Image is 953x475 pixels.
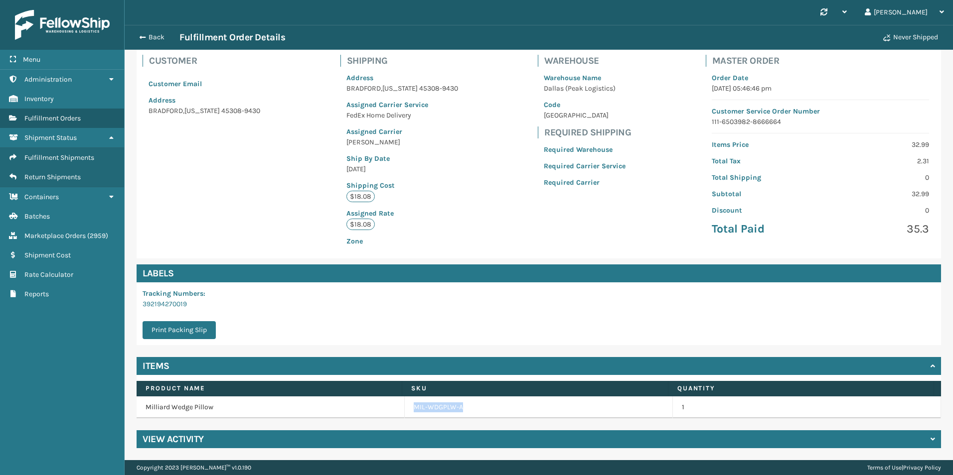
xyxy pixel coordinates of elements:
[24,290,49,298] span: Reports
[24,270,73,279] span: Rate Calculator
[712,139,814,150] p: Items Price
[346,153,458,164] p: Ship By Date
[712,83,929,94] p: [DATE] 05:46:46 pm
[677,384,925,393] label: Quantity
[24,251,71,259] span: Shipment Cost
[143,289,205,298] span: Tracking Numbers :
[826,222,929,237] p: 35.3
[712,172,814,183] p: Total Shipping
[544,83,626,94] p: Dallas (Peak Logistics)
[544,126,632,138] h4: Required Shipping
[712,55,935,67] h4: Master Order
[712,156,814,166] p: Total Tax
[414,402,463,412] a: MIL-WDGPLW-A
[149,55,266,67] h4: Customer
[346,100,458,110] p: Assigned Carrier Service
[673,396,941,418] td: 1
[143,300,187,308] a: 392194270019
[346,180,458,191] p: Shipping Cost
[183,107,184,115] span: ,
[24,212,50,221] span: Batches
[346,74,373,82] span: Address
[24,133,77,142] span: Shipment Status
[24,114,81,122] span: Fulfillment Orders
[137,460,251,475] p: Copyright 2023 [PERSON_NAME]™ v 1.0.190
[346,219,375,230] p: $18.08
[87,232,108,240] span: ( 2959 )
[143,433,204,445] h4: View Activity
[826,139,929,150] p: 32.99
[544,73,626,83] p: Warehouse Name
[346,208,458,219] p: Assigned Rate
[15,10,110,40] img: logo
[712,73,929,83] p: Order Date
[712,106,929,117] p: Customer Service Order Number
[149,79,260,89] p: Customer Email
[24,173,81,181] span: Return Shipments
[24,95,54,103] span: Inventory
[712,205,814,216] p: Discount
[346,84,381,93] span: BRADFORD
[23,55,40,64] span: Menu
[903,464,941,471] a: Privacy Policy
[221,107,260,115] span: 45308-9430
[419,84,458,93] span: 45308-9430
[544,110,626,120] p: [GEOGRAPHIC_DATA]
[24,153,94,162] span: Fulfillment Shipments
[137,264,941,282] h4: Labels
[346,236,458,246] p: Zone
[346,164,458,174] p: [DATE]
[24,232,86,240] span: Marketplace Orders
[826,205,929,216] p: 0
[381,84,382,93] span: ,
[143,360,169,372] h4: Items
[411,384,658,393] label: SKU
[179,31,285,43] h3: Fulfillment Order Details
[544,161,626,171] p: Required Carrier Service
[826,156,929,166] p: 2.31
[712,117,929,127] p: 111-6503982-8666664
[346,110,458,120] p: FedEx Home Delivery
[712,222,814,237] p: Total Paid
[826,172,929,183] p: 0
[883,34,890,41] i: Never Shipped
[146,384,393,393] label: Product Name
[134,33,179,42] button: Back
[149,107,183,115] span: BRADFORD
[544,100,626,110] p: Code
[346,191,375,202] p: $18.08
[24,75,72,84] span: Administration
[826,189,929,199] p: 32.99
[143,321,216,339] button: Print Packing Slip
[712,189,814,199] p: Subtotal
[877,27,944,47] button: Never Shipped
[346,137,458,147] p: [PERSON_NAME]
[544,55,632,67] h4: Warehouse
[544,144,626,155] p: Required Warehouse
[544,177,626,188] p: Required Carrier
[149,96,175,105] span: Address
[184,107,220,115] span: [US_STATE]
[867,460,941,475] div: |
[867,464,902,471] a: Terms of Use
[24,193,59,201] span: Containers
[346,126,458,137] p: Assigned Carrier
[382,84,418,93] span: [US_STATE]
[347,55,464,67] h4: Shipping
[137,396,405,418] td: Milliard Wedge Pillow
